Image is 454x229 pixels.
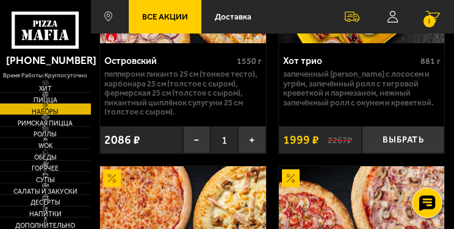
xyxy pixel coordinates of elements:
[104,69,262,117] p: Пепперони Пиканто 25 см (тонкое тесто), Карбонара 25 см (толстое с сыром), Фермерская 25 см (толс...
[420,56,441,66] span: 881 г
[362,126,445,153] button: Выбрать
[104,134,140,146] span: 2086 ₽
[328,135,352,144] s: 2267 ₽
[282,169,300,187] img: Акционный
[215,13,251,21] span: Доставка
[238,126,265,153] button: +
[211,126,238,153] span: 1
[104,55,234,67] div: Островский
[423,15,435,27] small: 1
[283,134,319,146] span: 1999 ₽
[103,169,121,187] img: Акционный
[237,56,262,66] span: 1550 г
[283,55,417,67] div: Хот трио
[142,13,188,21] span: Все Акции
[283,69,441,107] p: Запеченный [PERSON_NAME] с лососем и угрём, Запечённый ролл с тигровой креветкой и пармезаном, Не...
[183,126,211,153] button: −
